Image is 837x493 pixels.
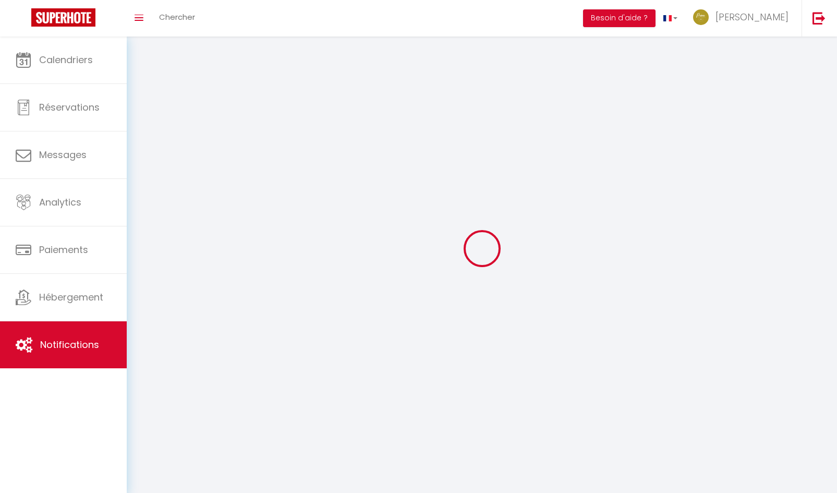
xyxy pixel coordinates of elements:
[693,9,709,25] img: ...
[40,338,99,351] span: Notifications
[812,11,826,25] img: logout
[583,9,656,27] button: Besoin d'aide ?
[39,101,100,114] span: Réservations
[31,8,95,27] img: Super Booking
[159,11,195,22] span: Chercher
[715,10,789,23] span: [PERSON_NAME]
[39,291,103,304] span: Hébergement
[39,53,93,66] span: Calendriers
[39,196,81,209] span: Analytics
[39,243,88,256] span: Paiements
[39,148,87,161] span: Messages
